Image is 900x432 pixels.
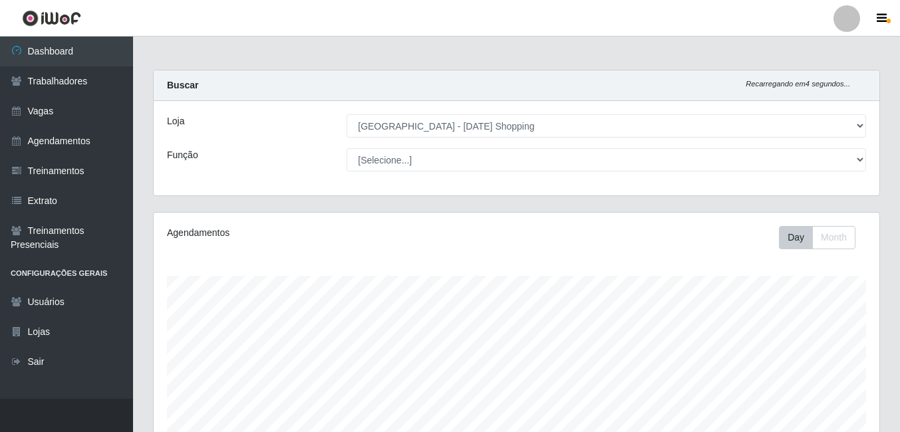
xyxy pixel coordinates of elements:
[812,226,855,249] button: Month
[167,148,198,162] label: Função
[779,226,855,249] div: First group
[22,10,81,27] img: CoreUI Logo
[167,80,198,90] strong: Buscar
[167,114,184,128] label: Loja
[779,226,813,249] button: Day
[167,226,446,240] div: Agendamentos
[779,226,866,249] div: Toolbar with button groups
[746,80,850,88] i: Recarregando em 4 segundos...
